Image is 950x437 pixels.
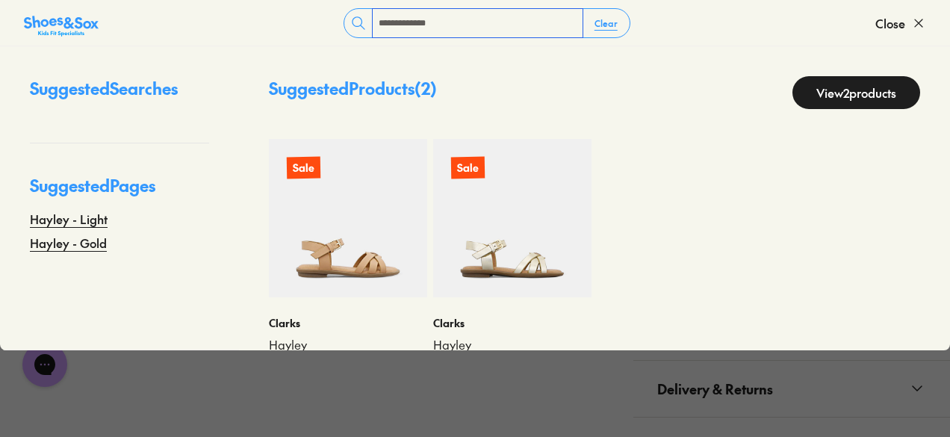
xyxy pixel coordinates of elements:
[657,367,773,411] span: Delivery & Returns
[24,14,99,38] img: SNS_Logo_Responsive.svg
[875,14,905,32] span: Close
[287,157,320,179] p: Sale
[24,11,99,35] a: Shoes &amp; Sox
[30,173,209,210] p: Suggested Pages
[269,139,427,297] a: Sale
[30,76,209,113] p: Suggested Searches
[433,337,592,353] a: Hayley
[269,315,427,331] p: Clarks
[415,77,437,99] span: ( 2 )
[433,139,592,297] a: Sale
[15,337,75,392] iframe: Gorgias live chat messenger
[633,361,950,417] button: Delivery & Returns
[583,10,630,37] button: Clear
[30,210,108,228] a: Hayley - Light
[451,157,485,179] p: Sale
[792,76,920,109] a: View2products
[875,7,926,40] button: Close
[269,337,427,353] a: Hayley
[30,234,107,252] a: Hayley - Gold
[269,76,437,109] p: Suggested Products
[433,315,592,331] p: Clarks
